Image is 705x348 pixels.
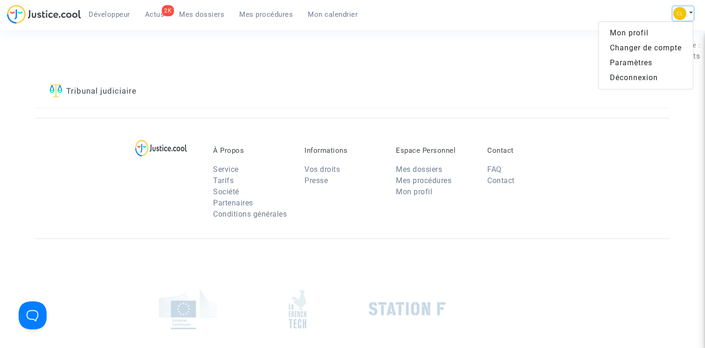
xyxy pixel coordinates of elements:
[213,146,290,155] p: À Propos
[81,7,138,21] a: Développeur
[487,165,502,174] a: FAQ
[396,165,442,174] a: Mes dossiers
[599,41,693,55] a: Changer de compte
[599,70,693,85] a: Déconnexion
[213,165,239,174] a: Service
[304,146,382,155] p: Informations
[239,10,293,19] span: Mes procédures
[145,10,165,19] span: Actus
[396,146,473,155] p: Espace Personnel
[396,176,451,185] a: Mes procédures
[49,76,137,108] a: Tribunal judiciaire
[213,210,287,218] a: Conditions générales
[138,7,172,21] a: 2KActus
[396,187,432,196] a: Mon profil
[19,301,47,329] iframe: Help Scout Beacon - Open
[304,165,340,174] a: Vos droits
[599,55,693,70] a: Paramètres
[179,10,224,19] span: Mes dossiers
[159,289,217,329] img: europe_commision.png
[300,7,365,21] a: Mon calendrier
[172,7,232,21] a: Mes dossiers
[49,84,62,97] img: icon-faciliter-sm.svg
[308,10,358,19] span: Mon calendrier
[162,5,174,16] div: 2K
[369,302,446,316] img: stationf.png
[213,198,253,207] a: Partenaires
[89,10,130,19] span: Développeur
[673,7,686,20] img: f0b917ab549025eb3af43f3c4438ad5d
[213,176,234,185] a: Tarifs
[135,140,187,157] img: logo-lg.svg
[289,289,306,329] img: french_tech.png
[213,187,239,196] a: Société
[304,176,328,185] a: Presse
[487,146,565,155] p: Contact
[7,5,81,24] img: jc-logo.svg
[232,7,300,21] a: Mes procédures
[599,26,693,41] a: Mon profil
[487,176,515,185] a: Contact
